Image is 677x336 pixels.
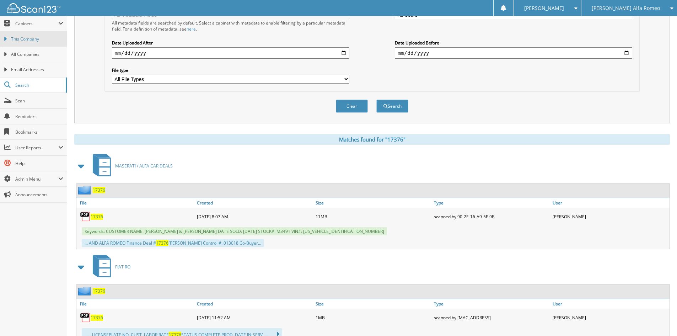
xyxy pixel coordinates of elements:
span: Cabinets [15,21,58,27]
a: File [76,198,195,208]
a: Type [432,299,551,309]
input: start [112,47,349,59]
span: All Companies [11,51,63,58]
div: 1MB [314,310,432,325]
span: 17376 [156,240,168,246]
a: 17376 [93,288,105,294]
div: [PERSON_NAME] [551,209,670,224]
span: [PERSON_NAME] Alfa Romeo [592,6,660,10]
span: Email Addresses [11,66,63,73]
img: folder2.png [78,186,93,194]
a: Type [432,198,551,208]
input: end [395,47,632,59]
div: scanned by 90-2E-16-A9-5F-9B [432,209,551,224]
a: User [551,299,670,309]
a: Size [314,299,432,309]
label: File type [112,67,349,73]
label: Date Uploaded After [112,40,349,46]
span: Keywords: CUSTOMER NAME: [PERSON_NAME] & [PERSON_NAME] DATE SOLD: [DATE] STOCK#: M3491 VIN#: [US_... [82,227,387,235]
div: [PERSON_NAME] [551,310,670,325]
img: folder2.png [78,287,93,295]
a: 17376 [91,214,103,220]
div: [DATE] 8:07 AM [195,209,314,224]
a: User [551,198,670,208]
img: PDF.png [80,211,91,222]
span: Search [15,82,62,88]
div: [DATE] 11:52 AM [195,310,314,325]
div: Matches found for "17376" [74,134,670,145]
button: Search [376,100,408,113]
a: 17376 [93,187,105,193]
span: Reminders [15,113,63,119]
a: File [76,299,195,309]
div: 11MB [314,209,432,224]
a: Size [314,198,432,208]
span: Admin Menu [15,176,58,182]
a: 17376 [91,315,103,321]
span: FIAT RO [115,264,130,270]
a: FIAT RO [88,253,130,281]
span: Help [15,160,63,166]
span: MASERATI / ALFA CAR DEALS [115,163,173,169]
a: Created [195,299,314,309]
div: ... AND ALFA ROMEO Finance Deal # [PERSON_NAME] Control #: 013018 Co-Buyer... [82,239,264,247]
span: User Reports [15,145,58,151]
span: This Company [11,36,63,42]
span: Bookmarks [15,129,63,135]
img: scan123-logo-white.svg [7,3,60,13]
iframe: Chat Widget [641,302,677,336]
span: [PERSON_NAME] [524,6,564,10]
a: Created [195,198,314,208]
div: All metadata fields are searched by default. Select a cabinet with metadata to enable filtering b... [112,20,349,32]
label: Date Uploaded Before [395,40,632,46]
img: PDF.png [80,312,91,323]
a: here [187,26,196,32]
div: scanned by [MAC_ADDRESS] [432,310,551,325]
a: MASERATI / ALFA CAR DEALS [88,152,173,180]
button: Clear [336,100,368,113]
span: Scan [15,98,63,104]
span: Announcements [15,192,63,198]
